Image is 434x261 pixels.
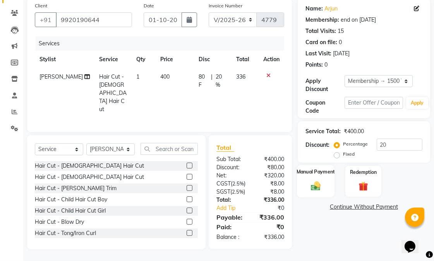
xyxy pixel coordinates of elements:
[250,233,290,241] div: ₹336.00
[257,204,290,212] div: ₹0
[35,51,94,68] th: Stylist
[350,169,377,176] label: Redemption
[356,180,371,192] img: _gift.svg
[305,99,345,115] div: Coupon Code
[36,36,290,51] div: Services
[141,143,198,155] input: Search or Scan
[35,2,47,9] label: Client
[232,180,244,187] span: 2.5%
[305,50,331,58] div: Last Visit:
[35,162,144,170] div: Hair Cut - [DEMOGRAPHIC_DATA] Hair Cut
[250,222,290,232] div: ₹0
[216,180,231,187] span: CGST
[216,73,226,89] span: 20 %
[333,50,350,58] div: [DATE]
[406,97,428,109] button: Apply
[211,204,257,212] a: Add Tip
[211,233,250,241] div: Balance :
[324,61,328,69] div: 0
[251,188,290,196] div: ₹8.00
[297,168,335,175] label: Manual Payment
[211,196,250,204] div: Total:
[305,127,341,136] div: Service Total:
[305,27,336,35] div: Total Visits:
[305,61,323,69] div: Points:
[343,141,368,148] label: Percentage
[341,16,376,24] div: end on [DATE]
[250,213,290,222] div: ₹336.00
[401,230,426,253] iframe: chat widget
[216,144,234,152] span: Total
[35,12,57,27] button: +91
[250,172,290,180] div: ₹320.00
[211,172,250,180] div: Net:
[199,73,208,89] span: 80 F
[35,207,106,215] div: Hair Cut - Child Hair Cut Girl
[343,151,355,158] label: Fixed
[211,163,250,172] div: Discount:
[232,189,244,195] span: 2.5%
[209,2,242,9] label: Invoice Number
[305,5,323,13] div: Name:
[236,73,245,80] span: 336
[339,38,342,46] div: 0
[35,173,144,181] div: Hair Cut - [DEMOGRAPHIC_DATA] Hair Cut
[211,188,251,196] div: ( )
[308,180,324,191] img: _cash.svg
[35,229,96,237] div: Hair Cut - Tong/Iron Curl
[345,97,403,109] input: Enter Offer / Coupon Code
[35,184,117,192] div: Hair Cut - [PERSON_NAME] Trim
[156,51,194,68] th: Price
[94,51,131,68] th: Service
[211,155,250,163] div: Sub Total:
[305,38,337,46] div: Card on file:
[299,203,429,211] a: Continue Without Payment
[305,141,329,149] div: Discount:
[305,16,339,24] div: Membership:
[305,77,345,93] div: Apply Discount
[250,163,290,172] div: ₹80.00
[35,218,84,226] div: Hair Cut - Blow Dry
[161,73,170,80] span: 400
[338,27,344,35] div: 15
[211,213,250,222] div: Payable:
[211,222,250,232] div: Paid:
[136,73,139,80] span: 1
[35,196,107,204] div: Hair Cut - Child Hair Cut Boy
[56,12,132,27] input: Search by Name/Mobile/Email/Code
[132,51,156,68] th: Qty
[99,73,127,113] span: Hair Cut - [DEMOGRAPHIC_DATA] Hair Cut
[39,73,83,80] span: [PERSON_NAME]
[324,5,338,13] a: Arjun
[232,51,259,68] th: Total
[251,180,290,188] div: ₹8.00
[259,51,284,68] th: Action
[216,188,230,195] span: SGST
[250,155,290,163] div: ₹400.00
[344,127,364,136] div: ₹400.00
[144,2,154,9] label: Date
[194,51,232,68] th: Disc
[250,196,290,204] div: ₹336.00
[211,180,251,188] div: ( )
[211,73,213,89] span: |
